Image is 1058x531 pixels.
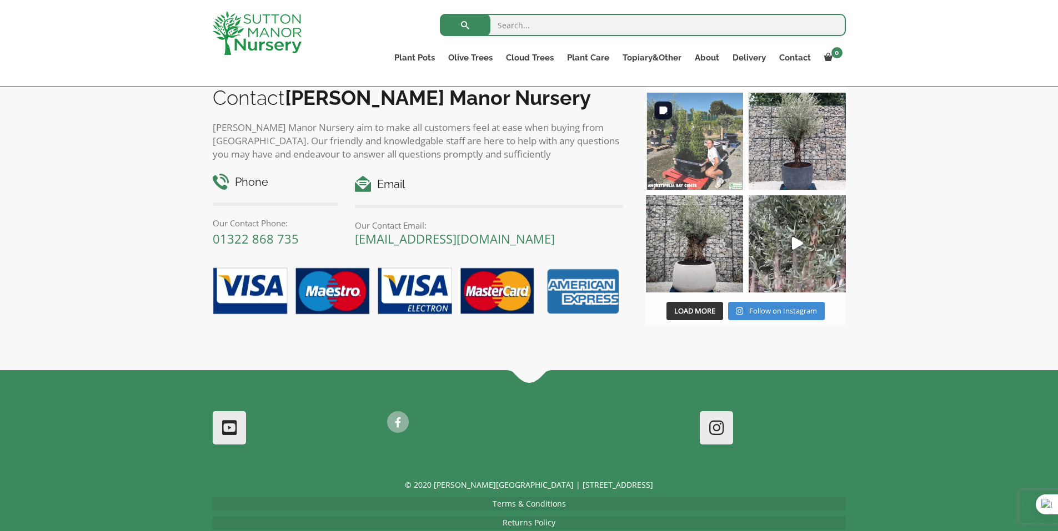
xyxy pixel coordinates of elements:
[560,50,616,65] a: Plant Care
[688,50,726,65] a: About
[204,261,624,322] img: payment-options.png
[503,517,555,528] a: Returns Policy
[666,302,723,321] button: Load More
[213,230,299,247] a: 01322 868 735
[213,216,339,230] p: Our Contact Phone:
[499,50,560,65] a: Cloud Trees
[646,195,743,292] img: Check out this beauty we potted at our nursery today ❤️‍🔥 A huge, ancient gnarled Olive tree plan...
[213,11,302,55] img: logo
[674,306,715,316] span: Load More
[646,93,743,190] img: Our elegant & picturesque Angustifolia Cones are an exquisite addition to your Bay Tree collectio...
[818,50,846,65] a: 0
[355,176,623,193] h4: Email
[285,86,591,109] b: [PERSON_NAME] Manor Nursery
[749,306,817,316] span: Follow on Instagram
[355,219,623,232] p: Our Contact Email:
[213,86,624,109] h2: Contact
[749,195,846,292] a: Play
[616,50,688,65] a: Topiary&Other
[749,93,846,190] img: A beautiful multi-stem Spanish Olive tree potted in our luxurious fibre clay pots 😍😍
[749,195,846,292] img: New arrivals Monday morning of beautiful olive trees 🤩🤩 The weather is beautiful this summer, gre...
[442,50,499,65] a: Olive Trees
[773,50,818,65] a: Contact
[493,498,566,509] a: Terms & Conditions
[726,50,773,65] a: Delivery
[213,478,846,492] p: © 2020 [PERSON_NAME][GEOGRAPHIC_DATA] | [STREET_ADDRESS]
[728,302,824,321] a: Instagram Follow on Instagram
[736,307,743,315] svg: Instagram
[213,121,624,161] p: [PERSON_NAME] Manor Nursery aim to make all customers feel at ease when buying from [GEOGRAPHIC_D...
[388,50,442,65] a: Plant Pots
[831,47,843,58] span: 0
[355,230,555,247] a: [EMAIL_ADDRESS][DOMAIN_NAME]
[213,174,339,191] h4: Phone
[792,237,803,250] svg: Play
[440,14,846,36] input: Search...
